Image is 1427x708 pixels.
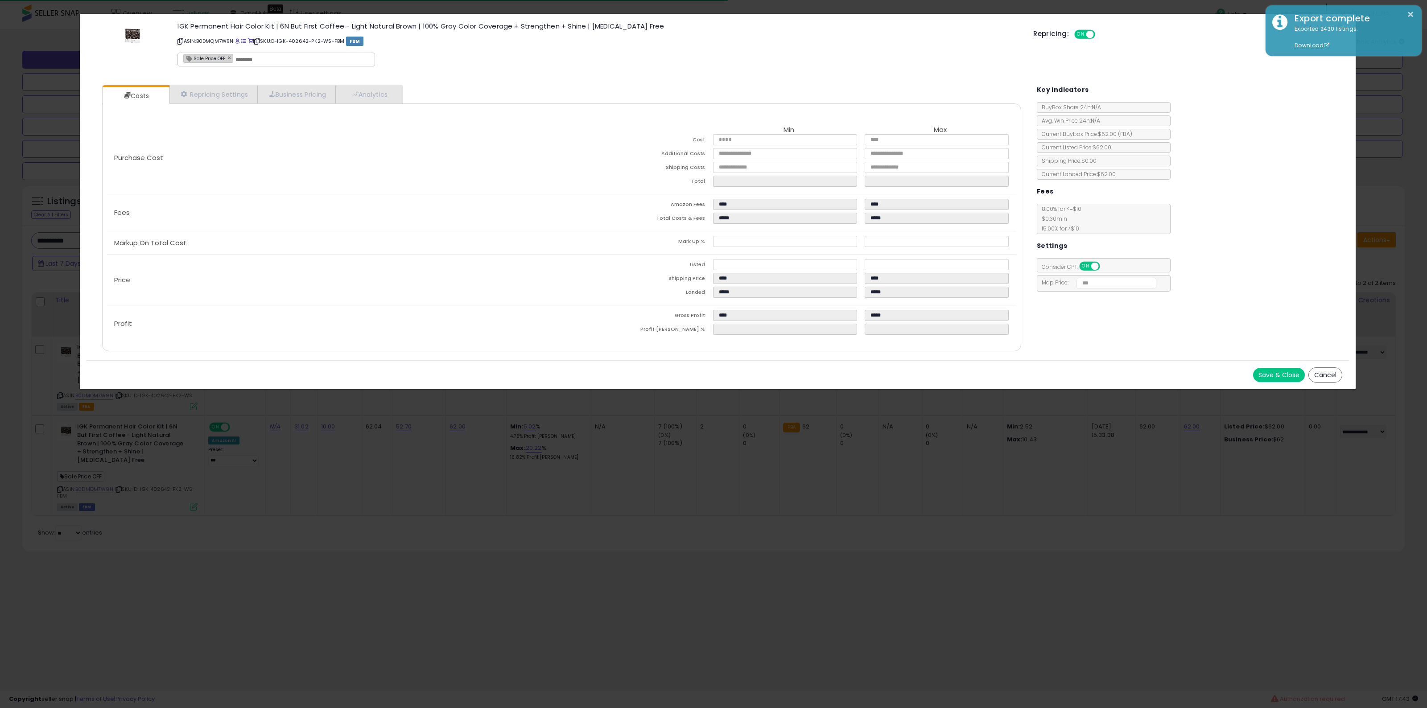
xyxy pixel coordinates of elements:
p: Markup On Total Cost [107,239,561,247]
span: $0.30 min [1037,215,1067,222]
a: All offer listings [241,37,246,45]
td: Mark Up % [561,236,713,250]
td: Landed [561,287,713,300]
span: Map Price: [1037,279,1156,286]
span: Current Buybox Price: [1037,130,1132,138]
span: 8.00 % for <= $10 [1037,205,1081,232]
p: Fees [107,209,561,216]
h5: Key Indicators [1037,84,1089,95]
p: Purchase Cost [107,154,561,161]
td: Additional Costs [561,148,713,162]
span: OFF [1098,263,1113,270]
th: Min [713,126,865,134]
td: Shipping Costs [561,162,713,176]
img: 4181vIRf+PL._SL60_.jpg [119,23,145,49]
span: Avg. Win Price 24h: N/A [1037,117,1100,124]
a: Analytics [336,85,402,103]
button: Cancel [1308,367,1342,383]
p: Profit [107,320,561,327]
span: Current Landed Price: $62.00 [1037,170,1116,178]
span: OFF [1094,31,1108,38]
h5: Settings [1037,240,1067,251]
td: Profit [PERSON_NAME] % [561,324,713,338]
span: $62.00 [1098,130,1132,138]
div: Export complete [1288,12,1415,25]
span: ON [1080,263,1091,270]
span: Sale Price OFF [184,54,225,62]
a: Costs [103,87,169,105]
span: Consider CPT: [1037,263,1112,271]
td: Shipping Price [561,273,713,287]
h5: Fees [1037,186,1054,197]
button: × [1407,9,1414,20]
span: Current Listed Price: $62.00 [1037,144,1111,151]
td: Total [561,176,713,189]
a: Business Pricing [258,85,336,103]
td: Gross Profit [561,310,713,324]
p: Price [107,276,561,284]
h3: IGK Permanent Hair Color Kit | 6N But First Coffee - Light Natural Brown | 100% Gray Color Covera... [177,23,1020,29]
td: Amazon Fees [561,199,713,213]
span: 15.00 % for > $10 [1037,225,1079,232]
th: Max [865,126,1016,134]
span: ( FBA ) [1118,130,1132,138]
span: BuyBox Share 24h: N/A [1037,103,1101,111]
span: FBM [346,37,364,46]
h5: Repricing: [1033,30,1069,37]
span: ON [1075,31,1086,38]
a: Download [1295,41,1329,49]
button: Save & Close [1253,368,1305,382]
a: × [227,54,233,62]
td: Listed [561,259,713,273]
td: Total Costs & Fees [561,213,713,226]
a: Repricing Settings [169,85,258,103]
div: Exported 2430 listings. [1288,25,1415,50]
td: Cost [561,134,713,148]
a: Your listing only [248,37,253,45]
span: Shipping Price: $0.00 [1037,157,1097,165]
a: BuyBox page [235,37,240,45]
p: ASIN: B0DMQM7W9N | SKU: D-IGK-402642-PK2-WS-FBM [177,34,1020,48]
